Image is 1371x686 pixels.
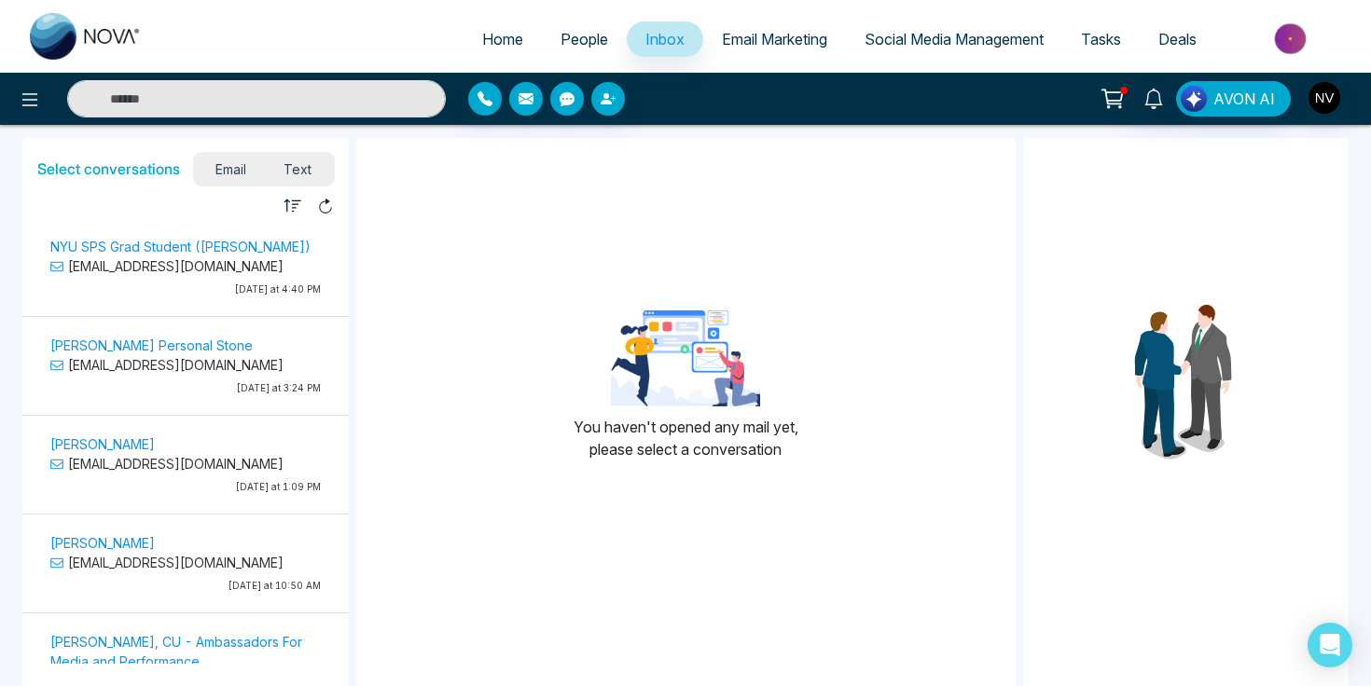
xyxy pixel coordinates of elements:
[627,21,703,57] a: Inbox
[50,533,321,553] p: [PERSON_NAME]
[1309,82,1340,114] img: User Avatar
[50,355,321,375] p: [EMAIL_ADDRESS][DOMAIN_NAME]
[1225,18,1360,60] img: Market-place.gif
[30,13,142,60] img: Nova CRM Logo
[50,381,321,395] p: [DATE] at 3:24 PM
[1081,30,1121,48] span: Tasks
[574,416,798,460] p: You haven't opened any mail yet, please select a conversation
[1308,623,1352,667] div: Open Intercom Messenger
[50,553,321,572] p: [EMAIL_ADDRESS][DOMAIN_NAME]
[645,30,685,48] span: Inbox
[464,21,542,57] a: Home
[542,21,627,57] a: People
[50,282,321,296] p: [DATE] at 4:40 PM
[50,632,321,671] p: [PERSON_NAME], CU - Ambassadors For Media and Performance
[1176,81,1291,117] button: AVON AI
[50,480,321,494] p: [DATE] at 1:09 PM
[265,157,330,182] span: Text
[846,21,1062,57] a: Social Media Management
[1181,86,1207,112] img: Lead Flow
[703,21,846,57] a: Email Marketing
[50,454,321,473] p: [EMAIL_ADDRESS][DOMAIN_NAME]
[561,30,608,48] span: People
[611,310,760,406] img: landing-page-for-google-ads-3.png
[482,30,523,48] span: Home
[50,237,321,256] p: NYU SPS Grad Student ([PERSON_NAME])
[50,256,321,276] p: [EMAIL_ADDRESS][DOMAIN_NAME]
[50,336,321,355] p: [PERSON_NAME] Personal Stone
[50,434,321,454] p: [PERSON_NAME]
[37,160,180,178] h5: Select conversations
[722,30,827,48] span: Email Marketing
[198,157,266,182] span: Email
[1140,21,1215,57] a: Deals
[1213,88,1275,110] span: AVON AI
[865,30,1044,48] span: Social Media Management
[1062,21,1140,57] a: Tasks
[1158,30,1197,48] span: Deals
[50,579,321,593] p: [DATE] at 10:50 AM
